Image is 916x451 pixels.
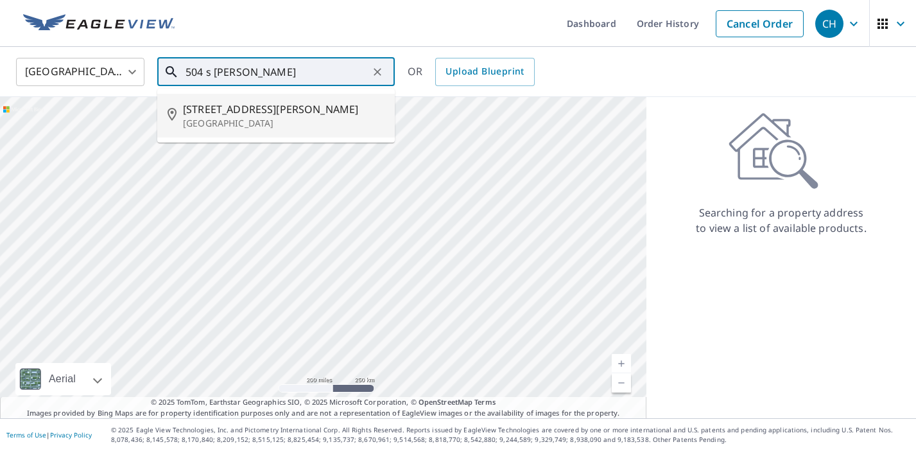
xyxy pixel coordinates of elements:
[186,54,368,90] input: Search by address or latitude-longitude
[716,10,804,37] a: Cancel Order
[111,425,910,445] p: © 2025 Eagle View Technologies, Inc. and Pictometry International Corp. All Rights Reserved. Repo...
[612,373,631,393] a: Current Level 5, Zoom Out
[695,205,867,236] p: Searching for a property address to view a list of available products.
[183,102,385,117] span: [STREET_ADDRESS][PERSON_NAME]
[23,14,175,33] img: EV Logo
[474,397,496,407] a: Terms
[151,397,496,408] span: © 2025 TomTom, Earthstar Geographics SIO, © 2025 Microsoft Corporation, ©
[445,64,524,80] span: Upload Blueprint
[15,363,111,395] div: Aerial
[50,430,92,439] a: Privacy Policy
[183,117,385,130] p: [GEOGRAPHIC_DATA]
[45,363,80,395] div: Aerial
[6,430,46,439] a: Terms of Use
[419,397,472,407] a: OpenStreetMap
[16,54,144,90] div: [GEOGRAPHIC_DATA]
[612,354,631,373] a: Current Level 5, Zoom In
[368,63,386,81] button: Clear
[815,10,843,38] div: CH
[435,58,534,86] a: Upload Blueprint
[6,431,92,439] p: |
[408,58,535,86] div: OR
